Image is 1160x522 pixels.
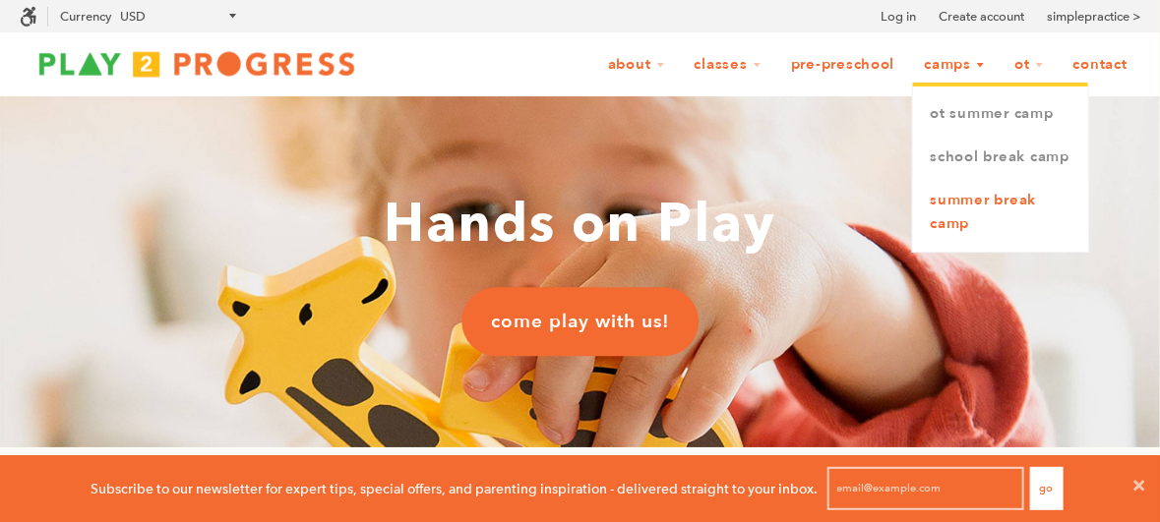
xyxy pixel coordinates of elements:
[1047,7,1140,27] a: simplepractice >
[20,44,374,84] img: Play2Progress logo
[913,179,1088,246] a: Summer Break Camp
[1002,46,1057,84] a: OT
[491,309,669,334] span: come play with us!
[778,46,908,84] a: Pre-Preschool
[461,287,699,356] a: come play with us!
[913,92,1088,136] a: OT Summer Camp
[682,46,774,84] a: Classes
[912,46,999,84] a: Camps
[827,467,1024,510] input: email@example.com
[1061,46,1140,84] a: Contact
[92,478,819,499] p: Subscribe to our newsletter for expert tips, special offers, and parenting inspiration - delivere...
[595,46,678,84] a: About
[60,9,111,24] label: Currency
[1030,467,1064,510] button: Go
[939,7,1024,27] a: Create account
[881,7,916,27] a: Log in
[913,136,1088,179] a: School Break Camp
